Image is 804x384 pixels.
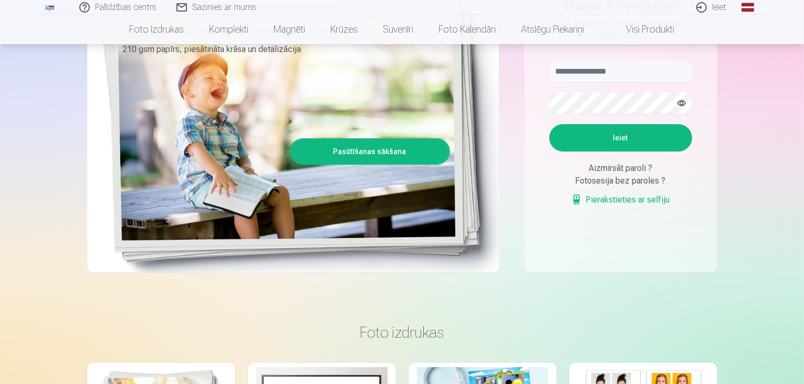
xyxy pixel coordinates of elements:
a: Magnēti [262,15,318,44]
a: Pierakstieties ar selfiju [571,194,670,206]
div: Aizmirsāt paroli ? [549,162,692,175]
a: Foto izdrukas [117,15,197,44]
a: Pasūtīšanas sākšana [291,140,448,163]
a: Visi produkti [597,15,687,44]
button: Ieiet [549,124,692,151]
a: Krūzes [318,15,371,44]
a: Foto kalendāri [426,15,509,44]
a: Suvenīri [371,15,426,44]
div: Fotosesija bez paroles ? [549,175,692,187]
p: 210 gsm papīrs, piesātināta krāsa un detalizācija [123,42,442,57]
img: /fa1 [44,4,56,11]
a: Komplekti [197,15,262,44]
h3: Foto izdrukas [96,323,709,342]
a: Atslēgu piekariņi [509,15,597,44]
